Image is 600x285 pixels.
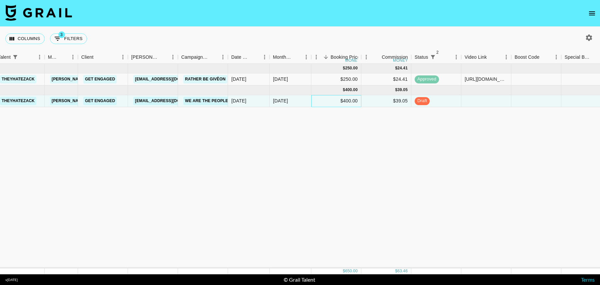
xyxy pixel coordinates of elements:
[83,75,117,83] a: Get Engaged
[428,52,437,62] div: 2 active filters
[59,52,68,62] button: Sort
[311,52,321,62] button: Menu
[183,75,227,83] a: RATHER BE GIVĒON
[209,52,218,62] button: Sort
[311,95,361,107] div: $400.00
[48,51,59,64] div: Manager
[345,268,358,274] div: 650.00
[321,52,331,62] button: Sort
[345,65,358,71] div: 250.00
[539,52,549,62] button: Sort
[228,51,270,64] div: Date Created
[50,75,159,83] a: [PERSON_NAME][EMAIL_ADDRESS][DOMAIN_NAME]
[372,52,382,62] button: Sort
[434,49,441,56] span: 2
[218,52,228,62] button: Menu
[565,51,592,64] div: Special Booking Type
[415,98,430,104] span: draft
[20,52,29,62] button: Sort
[331,51,360,64] div: Booking Price
[397,65,408,71] div: 24.41
[465,76,508,82] div: https://www.tiktok.com/@theyhatezack/video/7517338385220963614?_t=ZP-8xJUoOg11GZ&_r=1
[343,65,345,71] div: $
[311,73,361,85] div: $250.00
[93,52,103,62] button: Sort
[128,51,178,64] div: Booker
[397,268,408,274] div: 63.46
[260,52,270,62] button: Menu
[581,276,595,283] a: Terms
[465,51,487,64] div: Video Link
[361,73,411,85] div: $24.41
[437,52,447,62] button: Sort
[118,52,128,62] button: Menu
[231,76,246,82] div: 12/06/2025
[81,51,94,64] div: Client
[487,52,496,62] button: Sort
[343,268,345,274] div: $
[273,76,288,82] div: Jun '25
[50,97,159,105] a: [PERSON_NAME][EMAIL_ADDRESS][DOMAIN_NAME]
[501,52,511,62] button: Menu
[397,87,408,93] div: 39.05
[178,51,228,64] div: Campaign (Type)
[5,5,72,21] img: Grail Talent
[45,51,78,64] div: Manager
[292,52,301,62] button: Sort
[361,95,411,107] div: $39.05
[78,51,128,64] div: Client
[411,51,461,64] div: Status
[551,52,561,62] button: Menu
[428,52,437,62] button: Show filters
[50,33,87,44] button: Show filters
[361,52,371,62] button: Menu
[35,52,45,62] button: Menu
[395,65,397,71] div: $
[284,276,315,283] div: © Grail Talent
[250,52,260,62] button: Sort
[273,51,292,64] div: Month Due
[395,87,397,93] div: $
[133,97,208,105] a: [EMAIL_ADDRESS][DOMAIN_NAME]
[382,51,408,64] div: Commission
[301,52,311,62] button: Menu
[585,7,599,20] button: open drawer
[395,268,397,274] div: $
[231,51,250,64] div: Date Created
[415,51,428,64] div: Status
[515,51,540,64] div: Boost Code
[5,278,18,282] div: v [DATE]
[68,52,78,62] button: Menu
[181,51,209,64] div: Campaign (Type)
[461,51,511,64] div: Video Link
[415,76,439,82] span: approved
[159,52,168,62] button: Sort
[11,52,20,62] button: Show filters
[451,52,461,62] button: Menu
[58,31,65,38] span: 3
[345,87,358,93] div: 400.00
[83,97,117,105] a: Get Engaged
[345,58,360,62] div: money
[393,58,408,62] div: money
[231,97,246,104] div: 05/08/2025
[183,97,324,105] a: We are the People Hook Remix Crazy Auntie [PERSON_NAME]
[511,51,561,64] div: Boost Code
[273,97,288,104] div: Aug '25
[133,75,208,83] a: [EMAIL_ADDRESS][DOMAIN_NAME]
[270,51,311,64] div: Month Due
[11,52,20,62] div: 1 active filter
[168,52,178,62] button: Menu
[131,51,159,64] div: [PERSON_NAME]
[5,33,45,44] button: Select columns
[343,87,345,93] div: $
